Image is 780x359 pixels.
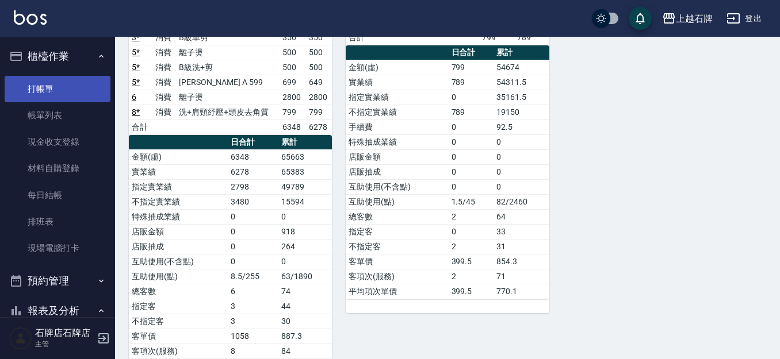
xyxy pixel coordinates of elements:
th: 累計 [278,135,332,150]
td: 54311.5 [494,75,549,90]
td: 不指定客 [129,314,228,329]
button: 報表及分析 [5,296,110,326]
td: 2 [449,209,494,224]
td: 3 [228,299,278,314]
td: 854.3 [494,254,549,269]
td: 399.5 [449,254,494,269]
td: 0 [278,209,332,224]
td: 0 [449,90,494,105]
td: 實業績 [129,164,228,179]
td: 互助使用(點) [129,269,228,284]
td: 2800 [280,90,305,105]
td: B級洗+剪 [176,60,280,75]
td: 0 [449,224,494,239]
td: 350 [280,30,305,45]
td: 手續費 [346,119,448,134]
h5: 石牌店石牌店 [35,327,94,339]
td: 64 [494,209,549,224]
td: 699 [280,75,305,90]
td: 35161.5 [494,90,549,105]
td: 84 [278,343,332,358]
td: 總客數 [346,209,448,224]
td: 15594 [278,194,332,209]
td: 770.1 [494,284,549,299]
td: 0 [228,209,278,224]
a: 帳單列表 [5,102,110,129]
td: 0 [449,179,494,194]
td: 74 [278,284,332,299]
td: 客單價 [346,254,448,269]
td: 金額(虛) [129,149,228,164]
td: 0 [228,239,278,254]
td: 500 [306,45,332,60]
td: 平均項次單價 [346,284,448,299]
td: 特殊抽成業績 [129,209,228,224]
td: 264 [278,239,332,254]
td: 消費 [152,45,176,60]
td: 1058 [228,329,278,343]
td: 不指定實業績 [346,105,448,119]
td: 649 [306,75,332,90]
a: 現場電腦打卡 [5,235,110,261]
a: 現金收支登錄 [5,129,110,155]
td: 0 [228,254,278,269]
td: 互助使用(點) [346,194,448,209]
td: 500 [280,60,305,75]
th: 日合計 [449,45,494,60]
td: 店販金額 [346,149,448,164]
td: 店販金額 [129,224,228,239]
p: 主管 [35,339,94,349]
td: 30 [278,314,332,329]
a: 6 [132,92,136,102]
td: 500 [280,45,305,60]
td: 3480 [228,194,278,209]
td: 799 [306,105,332,119]
td: 0 [228,224,278,239]
td: 不指定實業績 [129,194,228,209]
td: 店販抽成 [129,239,228,254]
td: 消費 [152,90,176,105]
td: 0 [278,254,332,269]
a: 每日結帳 [5,182,110,209]
td: 500 [306,60,332,75]
td: 離子燙 [176,45,280,60]
button: 登出 [722,8,766,29]
td: 6278 [306,119,332,134]
td: 總客數 [129,284,228,299]
td: 不指定客 [346,239,448,254]
td: 6 [228,284,278,299]
td: 指定實業績 [346,90,448,105]
td: 合計 [346,30,381,45]
td: 6278 [228,164,278,179]
td: 0 [494,149,549,164]
td: [PERSON_NAME] A 599 [176,75,280,90]
td: 0 [449,164,494,179]
td: 特殊抽成業績 [346,134,448,149]
td: B級單剪 [176,30,280,45]
td: 0 [449,149,494,164]
td: 3 [228,314,278,329]
button: 預約管理 [5,266,110,296]
td: 8 [228,343,278,358]
a: 打帳單 [5,76,110,102]
td: 82/2460 [494,194,549,209]
th: 累計 [494,45,549,60]
td: 店販抽成 [346,164,448,179]
td: 71 [494,269,549,284]
td: 789 [514,30,549,45]
td: 65383 [278,164,332,179]
div: 上越石牌 [676,11,713,26]
td: 350 [306,30,332,45]
td: 8.5/255 [228,269,278,284]
td: 63/1890 [278,269,332,284]
td: 1.5/45 [449,194,494,209]
td: 789 [449,75,494,90]
td: 0 [494,134,549,149]
td: 6348 [280,119,305,134]
td: 0 [449,134,494,149]
td: 實業績 [346,75,448,90]
td: 客項次(服務) [346,269,448,284]
table: a dense table [346,45,549,299]
td: 客單價 [129,329,228,343]
a: 材料自購登錄 [5,155,110,182]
